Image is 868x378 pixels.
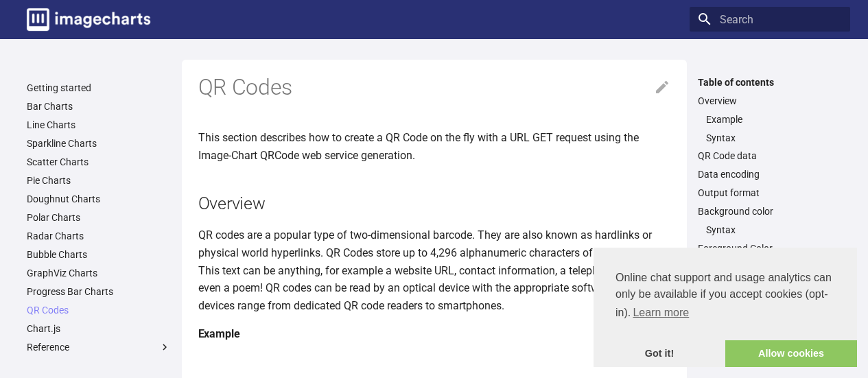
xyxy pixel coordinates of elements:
[698,224,842,236] nav: Background color
[27,285,171,298] a: Progress Bar Charts
[631,303,691,323] a: learn more about cookies
[27,267,171,279] a: GraphViz Charts
[27,193,171,205] a: Doughnut Charts
[594,340,725,368] a: dismiss cookie message
[27,156,171,168] a: Scatter Charts
[27,137,171,150] a: Sparkline Charts
[698,150,842,162] a: QR Code data
[27,211,171,224] a: Polar Charts
[698,95,842,107] a: Overview
[594,248,857,367] div: cookieconsent
[706,132,842,144] a: Syntax
[198,129,670,164] p: This section describes how to create a QR Code on the fly with a URL GET request using the Image-...
[27,174,171,187] a: Pie Charts
[27,341,171,353] label: Reference
[27,230,171,242] a: Radar Charts
[198,325,670,343] h4: Example
[690,7,850,32] input: Search
[27,82,171,94] a: Getting started
[698,187,842,199] a: Output format
[27,119,171,131] a: Line Charts
[706,224,842,236] a: Syntax
[27,100,171,113] a: Bar Charts
[27,248,171,261] a: Bubble Charts
[27,8,150,31] img: logo
[198,191,670,215] h2: Overview
[198,226,670,314] p: QR codes are a popular type of two-dimensional barcode. They are also known as hardlinks or physi...
[27,304,171,316] a: QR Codes
[698,242,842,255] a: Foreground Color
[27,322,171,335] a: Chart.js
[698,168,842,180] a: Data encoding
[690,76,850,88] label: Table of contents
[698,113,842,144] nav: Overview
[615,270,835,323] span: Online chat support and usage analytics can only be available if you accept cookies (opt-in).
[27,359,171,372] label: Guides
[198,73,670,102] h1: QR Codes
[21,3,156,36] a: Image-Charts documentation
[725,340,857,368] a: allow cookies
[706,113,842,126] a: Example
[690,76,850,292] nav: Table of contents
[698,205,842,217] a: Background color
